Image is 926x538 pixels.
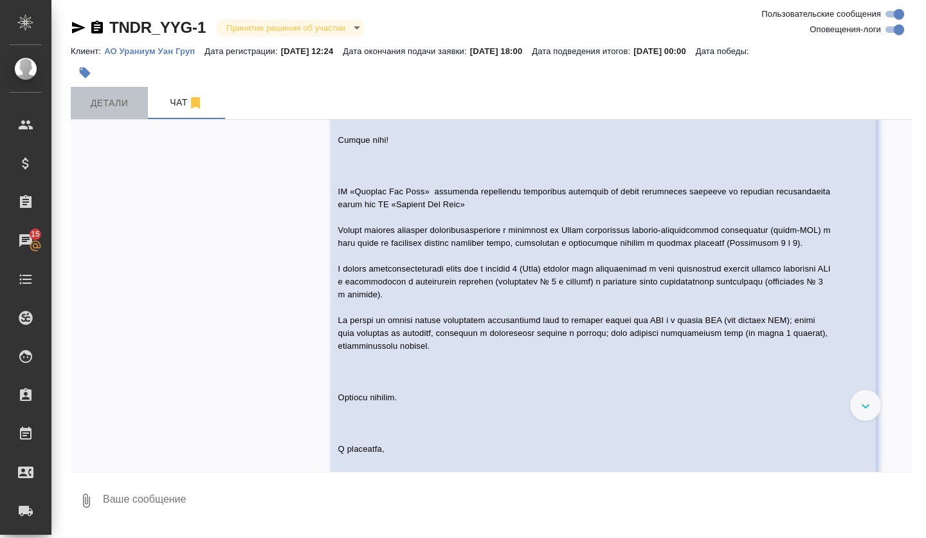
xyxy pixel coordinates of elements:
button: Принятие решения об участии [222,23,349,33]
span: Детали [78,95,140,111]
p: Клиент: [71,46,104,56]
p: Дата подведения итогов: [532,46,633,56]
p: Дата победы: [696,46,752,56]
button: Добавить тэг [71,59,99,87]
p: [DATE] 18:00 [470,46,532,56]
a: TNDR_YYG-1 [109,19,206,36]
p: Дата регистрации: [204,46,280,56]
p: [DATE] 00:00 [633,46,696,56]
span: 15 [23,228,48,241]
button: Скопировать ссылку [89,20,105,35]
p: АО Ураниум Уан Груп [104,46,204,56]
a: 15 [3,225,48,257]
span: Оповещения-логи [810,23,881,36]
button: Скопировать ссылку для ЯМессенджера [71,20,86,35]
a: АО Ураниум Уан Груп [104,45,204,56]
div: Принятие решения об участии [216,19,365,37]
span: Чат [156,95,217,111]
p: Дата окончания подачи заявки: [343,46,469,56]
p: [DATE] 12:24 [281,46,343,56]
svg: Отписаться [188,95,203,111]
span: Пользовательские сообщения [761,8,881,21]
